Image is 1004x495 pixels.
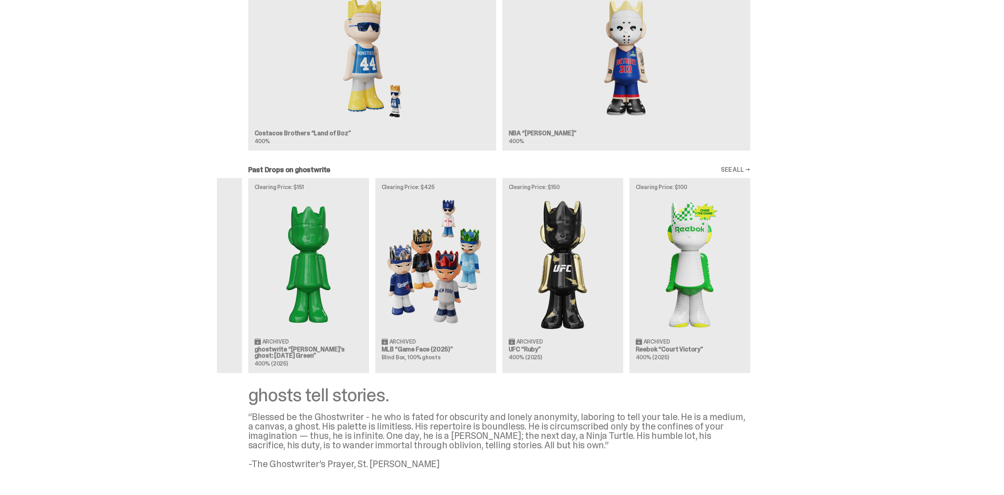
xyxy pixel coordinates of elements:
[255,184,363,190] p: Clearing Price: $151
[636,196,744,331] img: Court Victory
[255,138,270,145] span: 400%
[644,339,670,344] span: Archived
[721,167,750,173] a: SEE ALL →
[509,354,542,361] span: 400% (2025)
[382,346,490,353] h3: MLB “Game Face (2025)”
[509,346,617,353] h3: UFC “Ruby”
[248,412,750,469] div: “Blessed be the Ghostwriter - he who is fated for obscurity and lonely anonymity, laboring to tel...
[248,386,750,404] div: ghosts tell stories.
[382,184,490,190] p: Clearing Price: $425
[382,196,490,331] img: Game Face (2025)
[375,178,496,373] a: Clearing Price: $425 Game Face (2025) Archived
[255,346,363,359] h3: ghostwrite “[PERSON_NAME]'s ghost: [DATE] Green”
[509,196,617,331] img: Ruby
[407,354,440,361] span: 100% ghosts
[389,339,416,344] span: Archived
[636,184,744,190] p: Clearing Price: $100
[509,130,744,136] h3: NBA “[PERSON_NAME]”
[262,339,289,344] span: Archived
[629,178,750,373] a: Clearing Price: $100 Court Victory Archived
[248,166,331,173] h2: Past Drops on ghostwrite
[255,196,363,331] img: Schrödinger's ghost: Sunday Green
[517,339,543,344] span: Archived
[255,360,288,367] span: 400% (2025)
[255,130,490,136] h3: Costacos Brothers “Land of Boz”
[636,346,744,353] h3: Reebok “Court Victory”
[248,178,369,373] a: Clearing Price: $151 Schrödinger's ghost: Sunday Green Archived
[636,354,669,361] span: 400% (2025)
[509,138,524,145] span: 400%
[509,184,617,190] p: Clearing Price: $150
[502,178,623,373] a: Clearing Price: $150 Ruby Archived
[382,354,407,361] span: Blind Box,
